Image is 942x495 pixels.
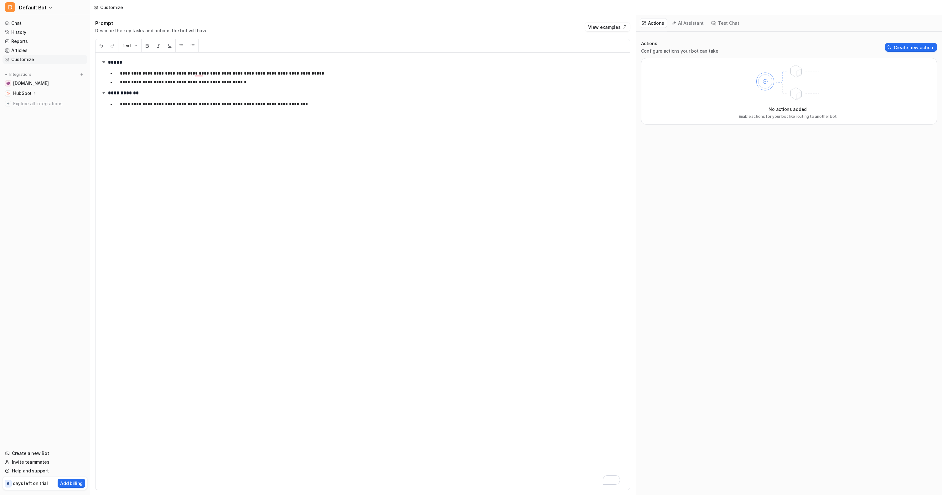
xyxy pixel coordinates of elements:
[769,106,807,112] p: No actions added
[885,43,937,52] button: Create new action
[640,18,667,28] button: Actions
[3,46,87,55] a: Articles
[153,39,164,52] button: Italic
[199,39,209,52] button: ─
[7,481,9,487] p: 6
[107,39,118,52] button: Redo
[13,99,85,109] span: Explore all integrations
[118,39,141,52] button: Text
[167,43,172,48] img: Underline
[5,2,15,12] span: D
[3,466,87,475] a: Help and support
[670,18,707,28] button: AI Assistant
[739,114,837,119] p: Enable actions for your bot like routing to another bot
[179,43,184,48] img: Unordered List
[13,80,49,86] span: [DOMAIN_NAME]
[3,71,34,78] button: Integrations
[4,72,8,77] img: expand menu
[95,28,209,34] p: Describe the key tasks and actions the bot will have.
[156,43,161,48] img: Italic
[9,72,32,77] p: Integrations
[5,101,11,107] img: explore all integrations
[101,90,107,96] img: expand-arrow.svg
[100,4,123,11] div: Customize
[142,39,153,52] button: Bold
[6,81,10,85] img: help.cloover.co
[641,48,720,54] p: Configure actions your bot can take.
[101,59,107,65] img: expand-arrow.svg
[99,43,104,48] img: Undo
[176,39,187,52] button: Unordered List
[96,53,630,490] div: To enrich screen reader interactions, please activate Accessibility in Grammarly extension settings
[58,479,85,488] button: Add billing
[19,3,47,12] span: Default Bot
[3,28,87,37] a: History
[641,40,720,47] p: Actions
[190,43,195,48] img: Ordered List
[164,39,175,52] button: Underline
[13,480,48,487] p: days left on trial
[585,23,630,31] button: View examples
[80,72,84,77] img: menu_add.svg
[60,480,83,487] p: Add billing
[110,43,115,48] img: Redo
[3,19,87,28] a: Chat
[3,37,87,46] a: Reports
[13,90,32,96] p: HubSpot
[187,39,198,52] button: Ordered List
[145,43,150,48] img: Bold
[3,99,87,108] a: Explore all integrations
[3,55,87,64] a: Customize
[96,39,107,52] button: Undo
[3,79,87,88] a: help.cloover.co[DOMAIN_NAME]
[6,91,10,95] img: HubSpot
[3,449,87,458] a: Create a new Bot
[888,45,892,49] img: Create action
[95,20,209,26] h1: Prompt
[709,18,742,28] button: Test Chat
[133,43,138,48] img: Dropdown Down Arrow
[3,458,87,466] a: Invite teammates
